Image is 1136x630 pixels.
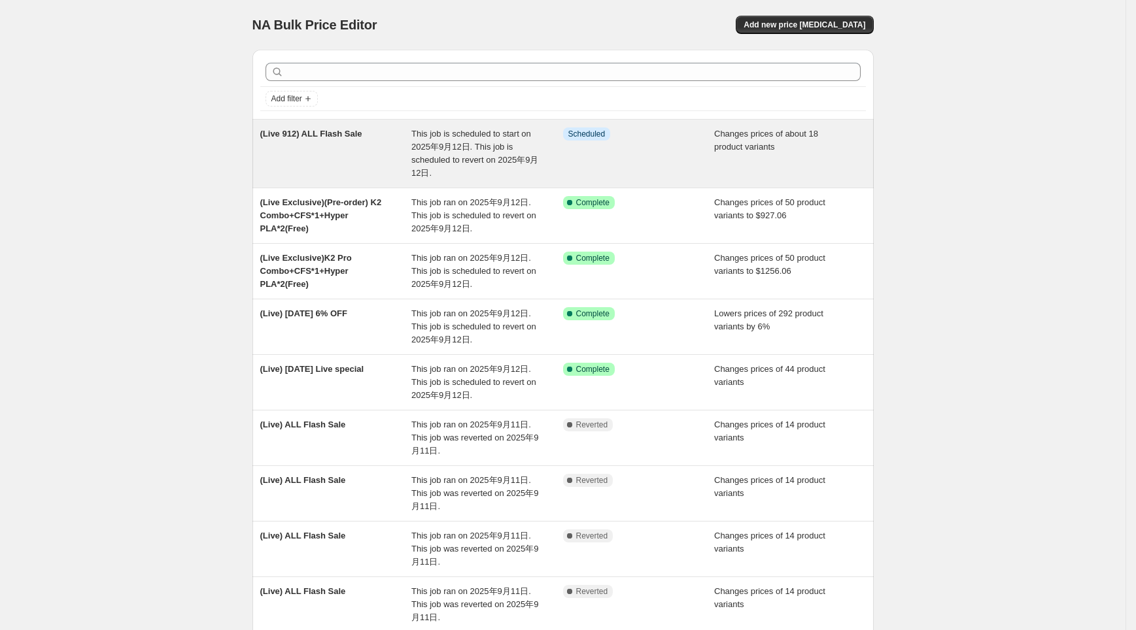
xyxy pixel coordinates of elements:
[260,364,364,374] span: (Live) [DATE] Live special
[411,420,538,456] span: This job ran on 2025年9月11日. This job was reverted on 2025年9月11日.
[568,129,606,139] span: Scheduled
[411,129,538,178] span: This job is scheduled to start on 2025年9月12日. This job is scheduled to revert on 2025年9月12日.
[744,20,865,30] span: Add new price [MEDICAL_DATA]
[576,308,610,319] span: Complete
[411,253,536,289] span: This job ran on 2025年9月12日. This job is scheduled to revert on 2025年9月12日.
[411,308,536,344] span: This job ran on 2025年9月12日. This job is scheduled to revert on 2025年9月12日.
[714,586,825,609] span: Changes prices of 14 product variants
[411,586,538,622] span: This job ran on 2025年9月11日. This job was reverted on 2025年9月11日.
[576,197,610,208] span: Complete
[411,197,536,233] span: This job ran on 2025年9月12日. This job is scheduled to revert on 2025年9月12日.
[576,253,610,263] span: Complete
[260,531,346,540] span: (Live) ALL Flash Sale
[260,475,346,485] span: (Live) ALL Flash Sale
[714,129,818,152] span: Changes prices of about 18 product variants
[714,364,825,387] span: Changes prices of 44 product variants
[260,253,352,289] span: (Live Exclusive)K2 Pro Combo+CFS*1+Hyper PLA*2(Free)
[252,18,377,32] span: NA Bulk Price Editor
[576,586,608,597] span: Reverted
[260,420,346,429] span: (Live) ALL Flash Sale
[714,308,823,331] span: Lowers prices of 292 product variants by 6%
[411,475,538,511] span: This job ran on 2025年9月11日. This job was reverted on 2025年9月11日.
[714,531,825,554] span: Changes prices of 14 product variants
[576,364,610,374] span: Complete
[576,475,608,486] span: Reverted
[411,364,536,400] span: This job ran on 2025年9月12日. This job is scheduled to revert on 2025年9月12日.
[260,586,346,596] span: (Live) ALL Flash Sale
[411,531,538,567] span: This job ran on 2025年9月11日. This job was reverted on 2025年9月11日.
[260,129,362,139] span: (Live 912) ALL Flash Sale
[266,91,318,107] button: Add filter
[714,420,825,442] span: Changes prices of 14 product variants
[271,93,302,104] span: Add filter
[714,197,825,220] span: Changes prices of 50 product variants to $927.06
[260,197,382,233] span: (Live Exclusive)(Pre-order) K2 Combo+CFS*1+Hyper PLA*2(Free)
[736,16,873,34] button: Add new price [MEDICAL_DATA]
[576,420,608,430] span: Reverted
[714,475,825,498] span: Changes prices of 14 product variants
[714,253,825,276] span: Changes prices of 50 product variants to $1256.06
[260,308,347,318] span: (Live) [DATE] 6% OFF
[576,531,608,541] span: Reverted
